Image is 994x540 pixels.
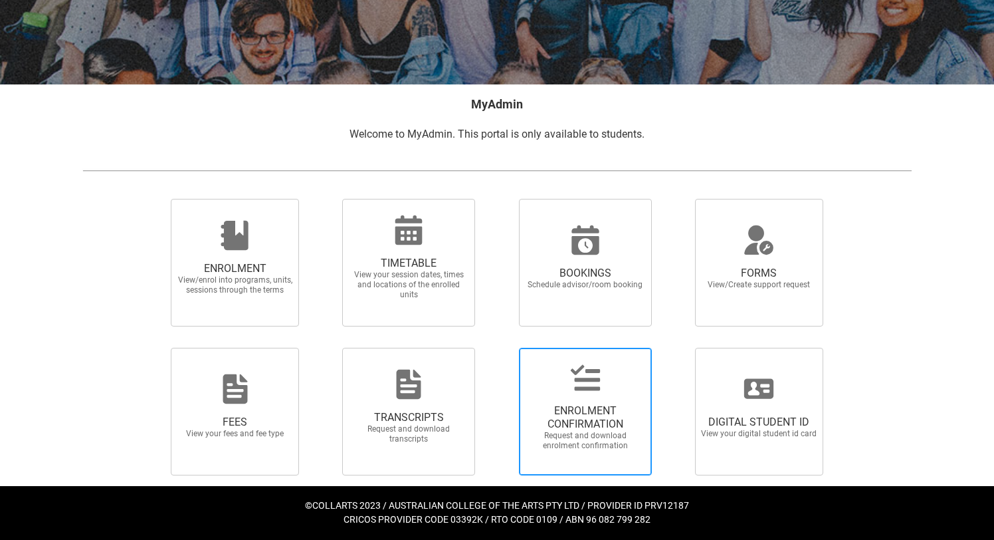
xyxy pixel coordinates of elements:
span: ENROLMENT CONFIRMATION [527,404,644,431]
span: Welcome to MyAdmin. This portal is only available to students. [349,128,645,140]
span: View your digital student id card [700,429,817,439]
span: View your fees and fee type [177,429,294,439]
span: FEES [177,416,294,429]
span: Request and download transcripts [350,424,467,444]
span: Schedule advisor/room booking [527,280,644,290]
span: View your session dates, times and locations of the enrolled units [350,270,467,300]
span: Request and download enrolment confirmation [527,431,644,451]
span: TIMETABLE [350,257,467,270]
span: View/Create support request [700,280,817,290]
span: DIGITAL STUDENT ID [700,416,817,429]
h2: MyAdmin [82,95,912,113]
span: BOOKINGS [527,267,644,280]
span: FORMS [700,267,817,280]
span: ENROLMENT [177,262,294,275]
span: View/enrol into programs, units, sessions through the terms [177,275,294,295]
span: TRANSCRIPTS [350,411,467,424]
